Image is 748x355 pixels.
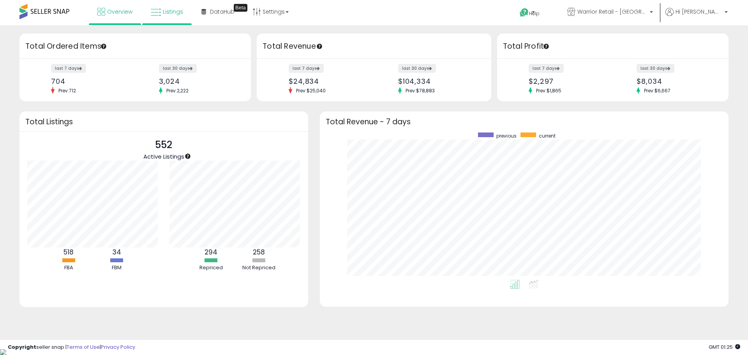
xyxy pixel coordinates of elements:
[45,264,92,272] div: FBA
[676,8,722,16] span: Hi [PERSON_NAME]
[289,64,324,73] label: last 7 days
[64,247,74,257] b: 518
[637,77,715,85] div: $8,034
[159,77,237,85] div: 3,024
[503,41,723,52] h3: Total Profit
[234,4,247,12] div: Tooltip anchor
[326,119,723,125] h3: Total Revenue - 7 days
[577,8,647,16] span: Warrior Retail - [GEOGRAPHIC_DATA]
[640,87,674,94] span: Prev: $6,667
[100,43,107,50] div: Tooltip anchor
[263,41,485,52] h3: Total Revenue
[519,8,529,18] i: Get Help
[101,343,135,351] a: Privacy Policy
[529,64,564,73] label: last 7 days
[93,264,140,272] div: FBM
[529,10,540,17] span: Help
[398,64,436,73] label: last 30 days
[163,8,183,16] span: Listings
[532,87,565,94] span: Prev: $1,865
[159,64,197,73] label: last 30 days
[402,87,439,94] span: Prev: $78,883
[210,8,235,16] span: DataHub
[513,2,555,25] a: Help
[51,64,86,73] label: last 7 days
[51,77,129,85] div: 704
[665,8,728,25] a: Hi [PERSON_NAME]
[25,119,302,125] h3: Total Listings
[236,264,282,272] div: Not Repriced
[55,87,80,94] span: Prev: 712
[143,138,184,152] p: 552
[496,132,517,139] span: previous
[253,247,265,257] b: 258
[107,8,132,16] span: Overview
[289,77,368,85] div: $24,834
[543,43,550,50] div: Tooltip anchor
[637,64,674,73] label: last 30 days
[529,77,607,85] div: $2,297
[67,343,100,351] a: Terms of Use
[205,247,217,257] b: 294
[112,247,121,257] b: 34
[316,43,323,50] div: Tooltip anchor
[709,343,740,351] span: 2025-09-13 01:25 GMT
[143,152,184,161] span: Active Listings
[8,344,135,351] div: seller snap | |
[184,153,191,160] div: Tooltip anchor
[398,77,478,85] div: $104,334
[292,87,330,94] span: Prev: $25,040
[8,343,36,351] strong: Copyright
[162,87,192,94] span: Prev: 2,222
[25,41,245,52] h3: Total Ordered Items
[188,264,235,272] div: Repriced
[539,132,556,139] span: current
